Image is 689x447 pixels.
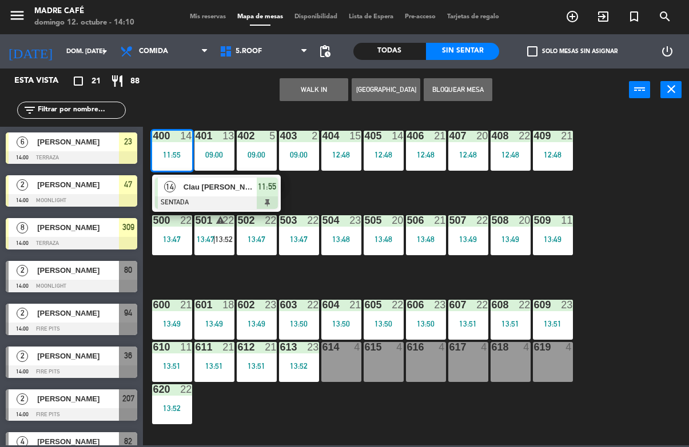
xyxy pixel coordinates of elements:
div: 13:50 [364,320,404,328]
div: 13:51 [194,362,234,370]
div: 4 [439,342,445,352]
div: 4 [565,342,572,352]
div: 13:51 [152,362,192,370]
span: 94 [124,306,132,320]
div: 11 [180,342,192,352]
span: 8 [17,222,28,233]
i: search [658,10,672,23]
i: turned_in_not [627,10,641,23]
div: 12:48 [321,151,361,159]
div: 21 [265,342,276,352]
div: 504 [322,215,323,225]
div: 13:47 [152,235,192,243]
div: 601 [196,300,196,310]
div: 22 [519,300,530,310]
div: 401 [196,131,196,141]
span: Mapa de mesas [232,14,289,20]
div: 407 [449,131,450,141]
div: 21 [434,131,445,141]
span: 47 [124,178,132,191]
div: 15 [349,131,361,141]
div: 12:48 [533,151,573,159]
span: pending_actions [318,45,332,58]
div: 22 [265,215,276,225]
span: 6 [17,136,28,148]
span: 207 [122,392,134,405]
span: [PERSON_NAME] [37,222,119,233]
div: 608 [492,300,492,310]
div: 13:48 [321,235,361,243]
span: 80 [124,263,132,277]
div: 21 [349,300,361,310]
div: 13:49 [448,235,488,243]
div: 13:48 [364,235,404,243]
div: 13:52 [152,404,192,412]
div: 13:51 [237,362,277,370]
div: 4 [481,342,488,352]
div: 611 [196,342,196,352]
button: menu [9,7,26,28]
div: 12:48 [448,151,488,159]
i: menu [9,7,26,24]
div: 22 [476,300,488,310]
button: WALK IN [280,78,348,101]
div: 21 [222,342,234,352]
div: 4 [523,342,530,352]
div: 617 [449,342,450,352]
span: Disponibilidad [289,14,343,20]
div: 14 [392,131,403,141]
div: 503 [280,215,281,225]
span: 13:47 [197,235,214,244]
i: restaurant [110,74,124,88]
div: 403 [280,131,281,141]
span: Tarjetas de regalo [441,14,505,20]
i: power_input [633,82,647,96]
div: 20 [519,215,530,225]
div: 22 [180,215,192,225]
div: 23 [349,215,361,225]
div: 13:51 [533,320,573,328]
div: 09:00 [237,151,277,159]
span: 88 [130,75,140,88]
div: 22 [476,215,488,225]
span: 13:52 [215,235,233,244]
span: BUSCAR [650,7,680,26]
div: 4 [354,342,361,352]
i: crop_square [71,74,85,88]
div: 09:00 [194,151,234,159]
div: 20 [392,215,403,225]
span: 2 [17,179,28,191]
div: 2 [312,131,318,141]
span: [PERSON_NAME] [37,179,119,191]
span: RESERVAR MESA [557,7,588,26]
div: 13:49 [491,235,531,243]
label: Solo mesas sin asignar [527,46,618,57]
div: 501 [196,215,196,225]
div: 09:00 [279,151,319,159]
button: [GEOGRAPHIC_DATA] [352,78,420,101]
div: 13:51 [491,320,531,328]
span: Lista de Espera [343,14,399,20]
span: 2 [17,351,28,362]
div: 11:55 [152,151,192,159]
div: 603 [280,300,281,310]
i: exit_to_app [596,10,610,23]
div: 22 [392,300,403,310]
div: 13:49 [152,320,192,328]
span: 21 [91,75,101,88]
button: power_input [629,81,650,98]
div: 618 [492,342,492,352]
div: 22 [222,215,234,225]
div: 20 [476,131,488,141]
div: 600 [153,300,154,310]
span: WALK IN [588,7,619,26]
div: 607 [449,300,450,310]
span: Mis reservas [184,14,232,20]
span: Comida [139,47,168,55]
div: 13:47 [237,235,277,243]
div: 400 [153,131,154,141]
i: add_circle_outline [565,10,579,23]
